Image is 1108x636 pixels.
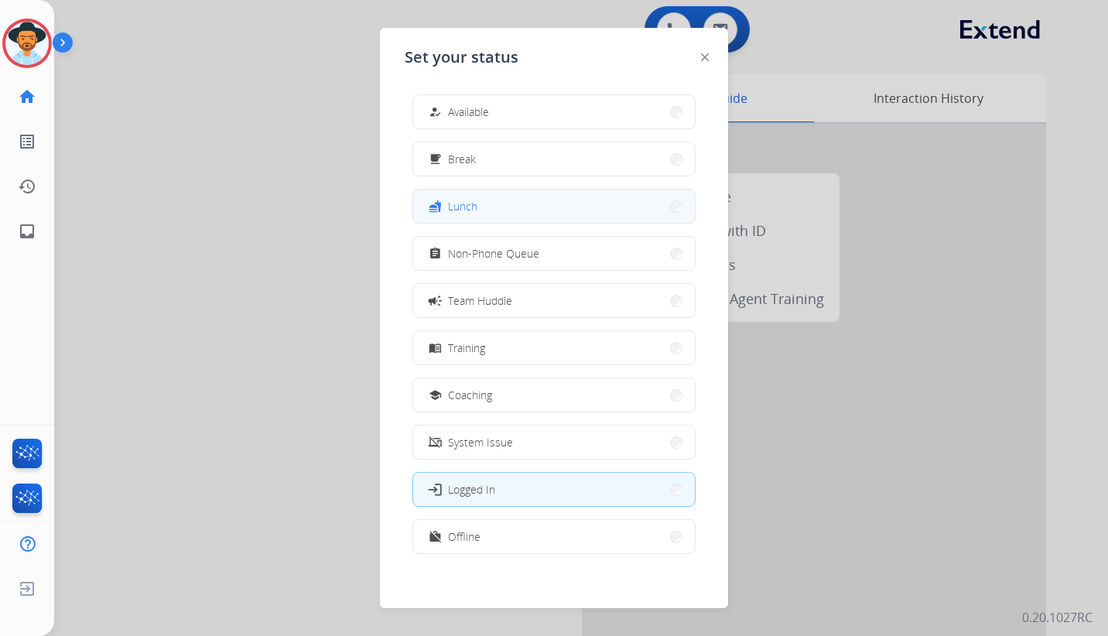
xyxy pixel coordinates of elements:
[413,331,695,364] button: Training
[429,341,442,354] mat-icon: menu_book
[448,104,489,120] span: Available
[427,481,443,497] mat-icon: login
[5,22,49,65] img: avatar
[413,95,695,128] button: Available
[427,292,443,308] mat-icon: campaign
[448,481,495,498] span: Logged In
[448,434,513,450] span: System Issue
[413,520,695,553] button: Offline
[429,530,442,543] mat-icon: work_off
[448,387,492,403] span: Coaching
[448,528,480,545] span: Offline
[413,473,695,506] button: Logged In
[18,132,36,151] mat-icon: list_alt
[429,152,442,166] mat-icon: free_breakfast
[18,177,36,196] mat-icon: history
[448,198,477,214] span: Lunch
[413,237,695,270] button: Non-Phone Queue
[448,340,485,356] span: Training
[701,53,709,61] img: close-button
[429,105,442,118] mat-icon: how_to_reg
[429,436,442,449] mat-icon: phonelink_off
[413,142,695,176] button: Break
[429,247,442,260] mat-icon: assignment
[413,284,695,317] button: Team Huddle
[448,245,539,262] span: Non-Phone Queue
[413,190,695,223] button: Lunch
[413,378,695,412] button: Coaching
[18,87,36,106] mat-icon: home
[413,426,695,459] button: System Issue
[429,388,442,402] mat-icon: school
[429,200,442,213] mat-icon: fastfood
[1022,608,1093,627] p: 0.20.1027RC
[405,46,518,68] span: Set your status
[18,222,36,241] mat-icon: inbox
[448,292,512,309] span: Team Huddle
[448,151,476,167] span: Break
